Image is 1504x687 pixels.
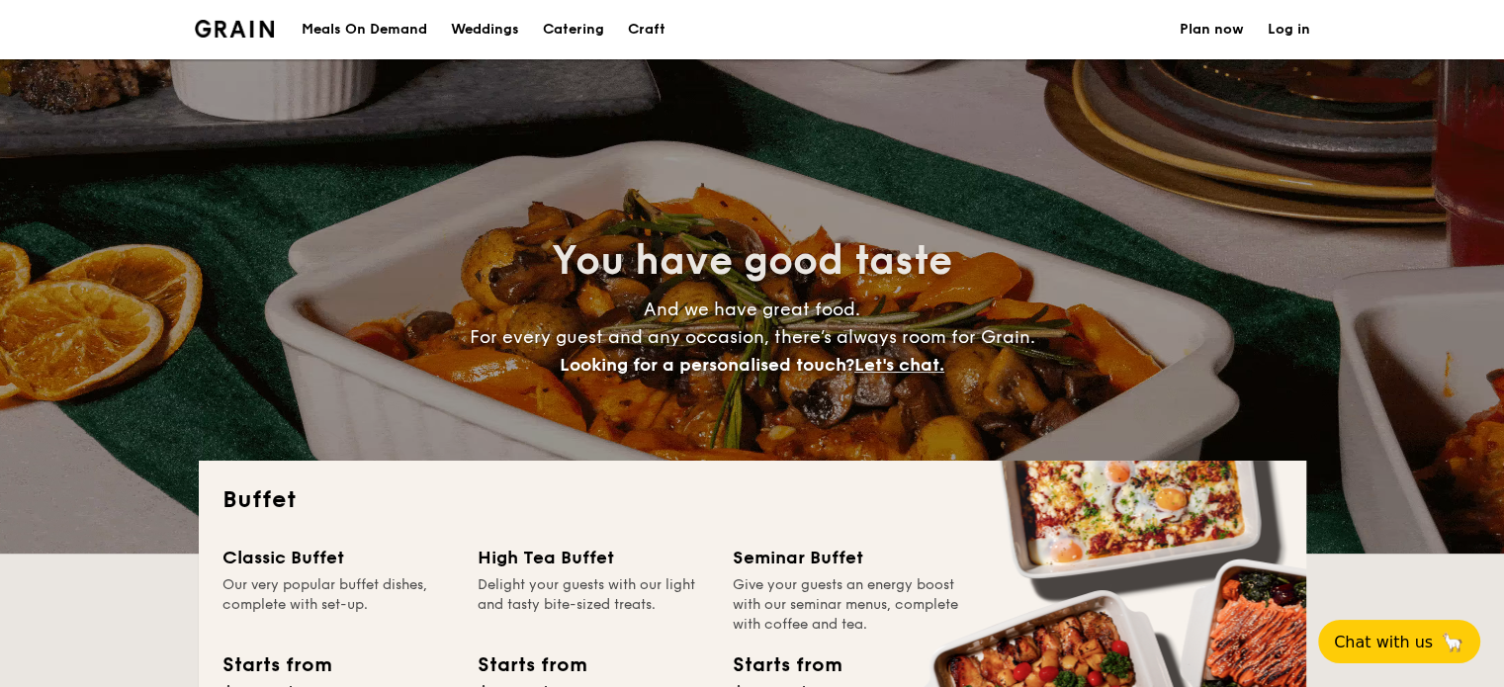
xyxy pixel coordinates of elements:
[552,237,952,285] span: You have good taste
[195,20,275,38] a: Logotype
[478,650,585,680] div: Starts from
[1441,631,1464,653] span: 🦙
[1318,620,1480,663] button: Chat with us🦙
[854,354,944,376] span: Let's chat.
[560,354,854,376] span: Looking for a personalised touch?
[222,544,454,571] div: Classic Buffet
[222,484,1283,516] h2: Buffet
[733,575,964,635] div: Give your guests an energy boost with our seminar menus, complete with coffee and tea.
[1334,633,1433,651] span: Chat with us
[733,650,840,680] div: Starts from
[478,544,709,571] div: High Tea Buffet
[222,650,330,680] div: Starts from
[470,299,1035,376] span: And we have great food. For every guest and any occasion, there’s always room for Grain.
[195,20,275,38] img: Grain
[222,575,454,635] div: Our very popular buffet dishes, complete with set-up.
[733,544,964,571] div: Seminar Buffet
[478,575,709,635] div: Delight your guests with our light and tasty bite-sized treats.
